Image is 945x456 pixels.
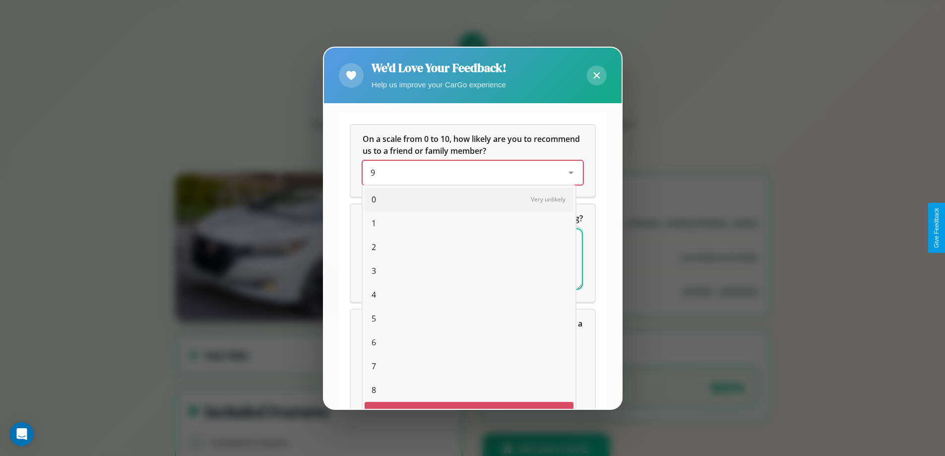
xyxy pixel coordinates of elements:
span: 1 [372,217,376,229]
div: On a scale from 0 to 10, how likely are you to recommend us to a friend or family member? [363,161,583,185]
span: 6 [372,336,376,348]
div: 5 [365,307,573,330]
span: 9 [372,408,376,420]
div: 7 [365,354,573,378]
span: 3 [372,265,376,277]
span: What can we do to make your experience more satisfying? [363,213,583,224]
div: 4 [365,283,573,307]
div: 0 [365,188,573,211]
div: 8 [365,378,573,402]
span: 9 [371,167,375,178]
div: Open Intercom Messenger [10,422,34,446]
div: On a scale from 0 to 10, how likely are you to recommend us to a friend or family member? [351,125,595,196]
span: 8 [372,384,376,396]
span: 4 [372,289,376,301]
div: Give Feedback [933,208,940,248]
span: 0 [372,194,376,205]
span: 7 [372,360,376,372]
div: 6 [365,330,573,354]
div: 3 [365,259,573,283]
span: 2 [372,241,376,253]
p: Help us improve your CarGo experience [372,78,506,91]
h5: On a scale from 0 to 10, how likely are you to recommend us to a friend or family member? [363,133,583,157]
span: 5 [372,313,376,325]
span: Which of the following features do you value the most in a vehicle? [363,318,584,341]
h2: We'd Love Your Feedback! [372,60,506,76]
span: On a scale from 0 to 10, how likely are you to recommend us to a friend or family member? [363,133,582,156]
div: 9 [365,402,573,426]
span: Very unlikely [531,195,566,203]
div: 1 [365,211,573,235]
div: 2 [365,235,573,259]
